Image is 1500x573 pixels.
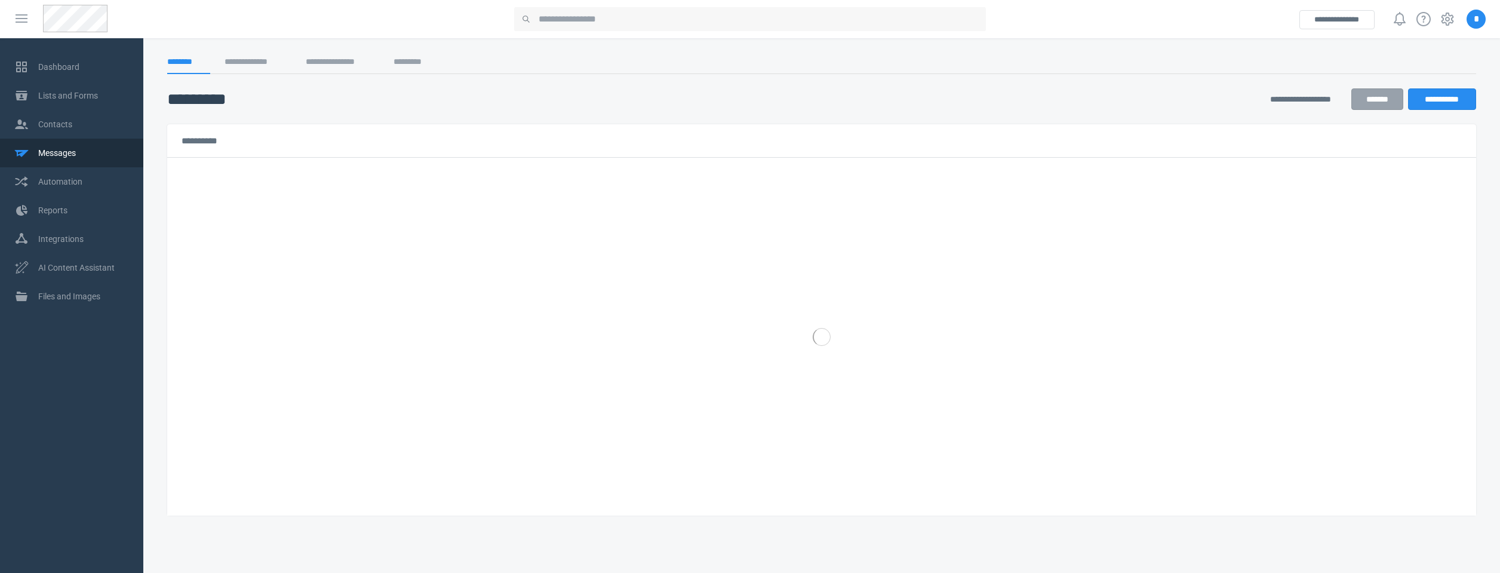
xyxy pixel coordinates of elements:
[38,253,129,282] span: AI Content Assistant
[38,81,129,110] span: Lists and Forms
[38,139,129,167] span: Messages
[38,167,129,196] span: Automation
[38,282,129,311] span: Files and Images
[38,110,129,139] span: Contacts
[38,196,129,225] span: Reports
[38,53,129,81] span: Dashboard
[38,225,129,253] span: Integrations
